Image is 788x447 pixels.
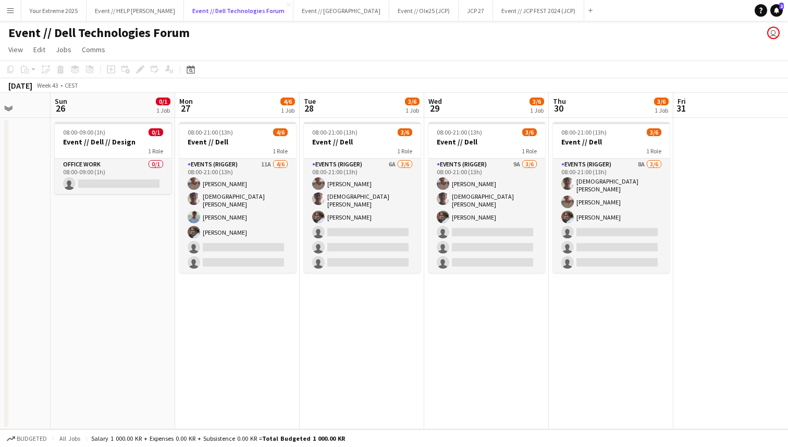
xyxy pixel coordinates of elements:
[428,159,545,273] app-card-role: Events (Rigger)9A3/608:00-21:00 (13h)[PERSON_NAME][DEMOGRAPHIC_DATA][PERSON_NAME][PERSON_NAME]
[33,45,45,54] span: Edit
[553,122,670,273] app-job-card: 08:00-21:00 (13h)3/6Event // Dell1 RoleEvents (Rigger)8A3/608:00-21:00 (13h)[DEMOGRAPHIC_DATA][PE...
[82,45,105,54] span: Comms
[293,1,389,21] button: Event // [GEOGRAPHIC_DATA]
[184,1,293,21] button: Event // Dell Technologies Forum
[304,159,421,273] app-card-role: Events (Rigger)6A3/608:00-21:00 (13h)[PERSON_NAME][DEMOGRAPHIC_DATA][PERSON_NAME][PERSON_NAME]
[553,159,670,273] app-card-role: Events (Rigger)8A3/608:00-21:00 (13h)[DEMOGRAPHIC_DATA][PERSON_NAME][PERSON_NAME][PERSON_NAME]
[21,1,87,21] button: Your Extreme 2025
[148,147,163,155] span: 1 Role
[34,81,60,89] span: Week 43
[398,128,412,136] span: 3/6
[553,96,566,106] span: Thu
[156,98,170,105] span: 0/1
[676,102,686,114] span: 31
[273,128,288,136] span: 4/6
[427,102,442,114] span: 29
[5,433,48,444] button: Budgeted
[654,98,669,105] span: 3/6
[551,102,566,114] span: 30
[530,106,544,114] div: 1 Job
[493,1,584,21] button: Event // JCP FEST 2024 (JCP)
[405,98,420,105] span: 3/6
[55,159,171,194] app-card-role: Office work0/108:00-09:00 (1h)
[281,106,294,114] div: 1 Job
[561,128,607,136] span: 08:00-21:00 (13h)
[428,96,442,106] span: Wed
[57,434,82,442] span: All jobs
[437,128,482,136] span: 08:00-21:00 (13h)
[4,43,27,56] a: View
[304,122,421,273] app-job-card: 08:00-21:00 (13h)3/6Event // Dell1 RoleEvents (Rigger)6A3/608:00-21:00 (13h)[PERSON_NAME][DEMOGRA...
[304,137,421,147] h3: Event // Dell
[522,147,537,155] span: 1 Role
[647,128,661,136] span: 3/6
[87,1,184,21] button: Event // HELP [PERSON_NAME]
[280,98,295,105] span: 4/6
[156,106,170,114] div: 1 Job
[91,434,345,442] div: Salary 1 000.00 KR + Expenses 0.00 KR + Subsistence 0.00 KR =
[65,81,78,89] div: CEST
[678,96,686,106] span: Fri
[459,1,493,21] button: JCP 27
[655,106,668,114] div: 1 Job
[179,96,193,106] span: Mon
[522,128,537,136] span: 3/6
[55,96,67,106] span: Sun
[179,137,296,147] h3: Event // Dell
[17,435,47,442] span: Budgeted
[553,137,670,147] h3: Event // Dell
[530,98,544,105] span: 3/6
[389,1,459,21] button: Event // Ole25 (JCP)
[8,80,32,91] div: [DATE]
[52,43,76,56] a: Jobs
[428,137,545,147] h3: Event // Dell
[262,434,345,442] span: Total Budgeted 1 000.00 KR
[779,3,784,9] span: 2
[78,43,109,56] a: Comms
[8,45,23,54] span: View
[53,102,67,114] span: 26
[63,128,105,136] span: 08:00-09:00 (1h)
[273,147,288,155] span: 1 Role
[56,45,71,54] span: Jobs
[55,122,171,194] app-job-card: 08:00-09:00 (1h)0/1Event // Dell // Design1 RoleOffice work0/108:00-09:00 (1h)
[428,122,545,273] app-job-card: 08:00-21:00 (13h)3/6Event // Dell1 RoleEvents (Rigger)9A3/608:00-21:00 (13h)[PERSON_NAME][DEMOGRA...
[770,4,783,17] a: 2
[302,102,316,114] span: 28
[304,96,316,106] span: Tue
[188,128,233,136] span: 08:00-21:00 (13h)
[179,122,296,273] app-job-card: 08:00-21:00 (13h)4/6Event // Dell1 RoleEvents (Rigger)11A4/608:00-21:00 (13h)[PERSON_NAME][DEMOGR...
[179,159,296,273] app-card-role: Events (Rigger)11A4/608:00-21:00 (13h)[PERSON_NAME][DEMOGRAPHIC_DATA][PERSON_NAME][PERSON_NAME][P...
[29,43,50,56] a: Edit
[312,128,358,136] span: 08:00-21:00 (13h)
[646,147,661,155] span: 1 Role
[397,147,412,155] span: 1 Role
[178,102,193,114] span: 27
[55,137,171,147] h3: Event // Dell // Design
[8,25,190,41] h1: Event // Dell Technologies Forum
[149,128,163,136] span: 0/1
[767,27,780,39] app-user-avatar: Lars Songe
[405,106,419,114] div: 1 Job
